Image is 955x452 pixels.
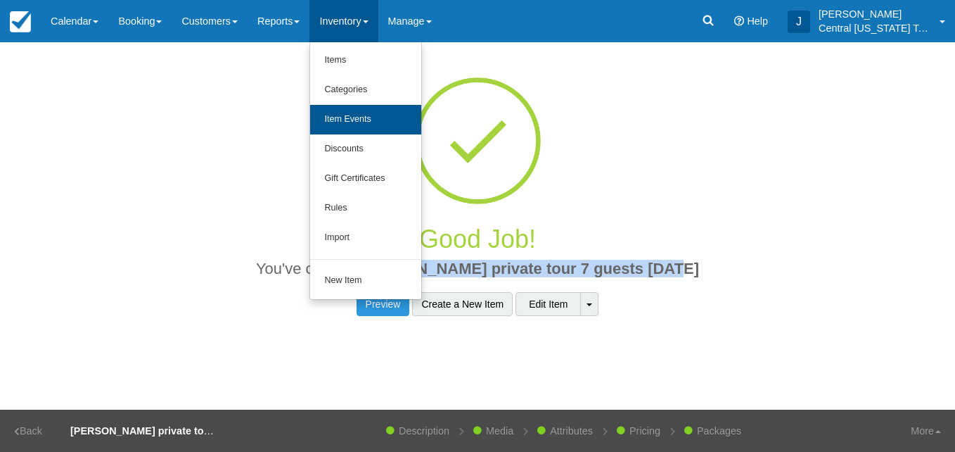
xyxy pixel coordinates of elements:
a: Attributes [543,410,600,452]
a: Description [392,410,456,452]
p: Central [US_STATE] Tours [819,21,931,35]
div: J [788,11,810,33]
a: Rules [310,194,421,223]
h2: You've created [87,260,868,285]
span: [PERSON_NAME] private tour 7 guests [DATE] [357,260,699,277]
ul: Inventory [309,42,422,300]
a: Categories [310,75,421,105]
span: Help [747,15,768,27]
a: Preview [357,292,410,316]
a: Discounts [310,134,421,164]
p: [PERSON_NAME] [819,7,931,21]
h1: Good Job! [87,225,868,253]
a: More [897,410,955,452]
img: checkfront-main-nav-mini-logo.png [10,11,31,32]
i: Help [734,16,744,26]
img: wizard-congrats-item.png [414,77,541,204]
strong: [PERSON_NAME] private tour 7 guests [DATE] [70,425,294,437]
a: Media [479,410,520,452]
a: Items [310,46,421,75]
a: Pricing [622,410,667,452]
a: Item Events [310,105,421,134]
a: Create a New Item [412,292,513,316]
a: Import [310,223,421,253]
a: Edit Item [515,292,581,316]
a: Gift Certificates [310,164,421,194]
a: New Item [310,266,421,296]
a: Packages [690,410,748,452]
